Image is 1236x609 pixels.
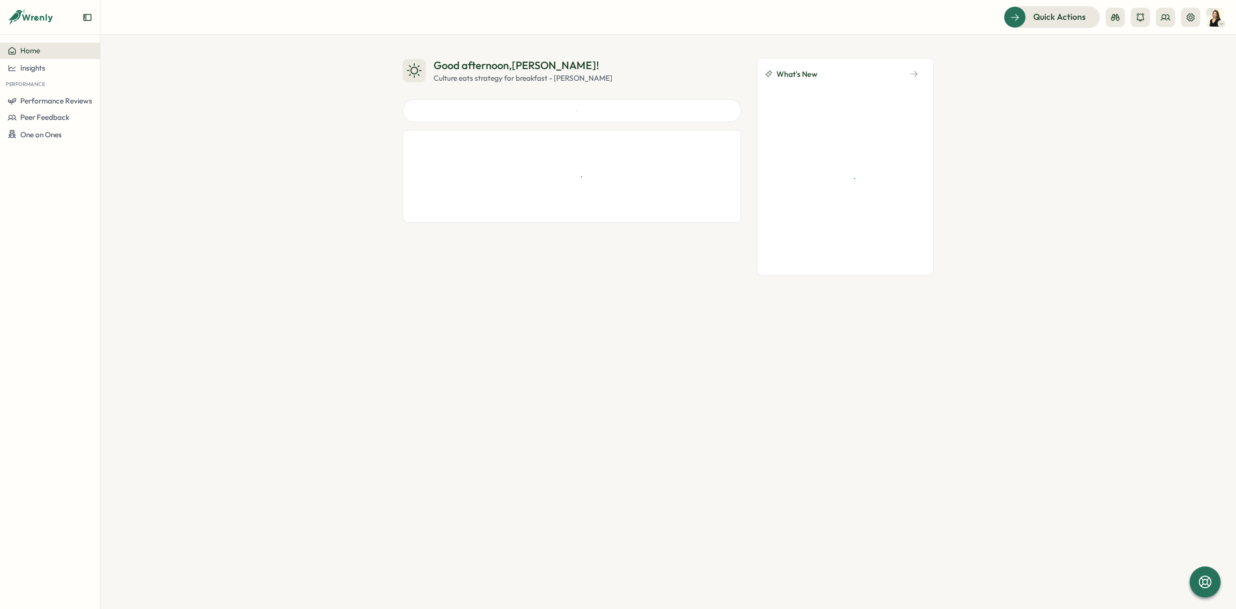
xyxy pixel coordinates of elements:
span: One on Ones [20,130,62,139]
span: Insights [20,63,45,72]
img: Anastasiya Muchkayev [1206,8,1224,27]
span: Peer Feedback [20,113,70,122]
span: Quick Actions [1033,11,1086,23]
button: Quick Actions [1004,6,1100,28]
span: Home [20,46,40,55]
button: Expand sidebar [83,13,92,22]
div: Good afternoon , [PERSON_NAME] ! [434,58,612,73]
span: What's New [776,68,817,80]
span: Performance Reviews [20,97,92,106]
div: Culture eats strategy for breakfast - [PERSON_NAME] [434,73,612,84]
